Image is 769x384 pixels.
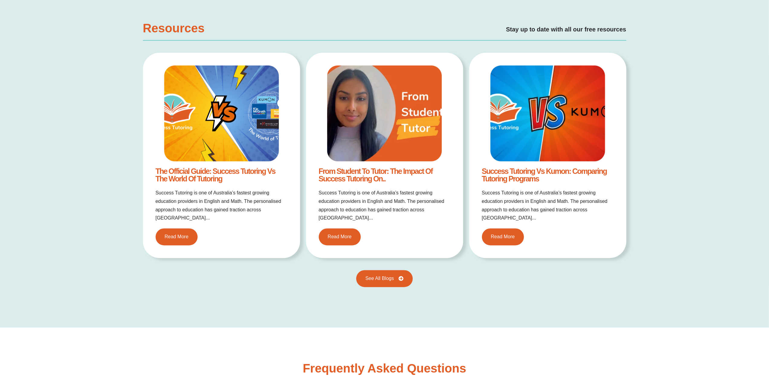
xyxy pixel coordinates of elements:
a: Read More [156,229,198,246]
span: Read More [328,235,352,239]
a: The Official Guide: Success Tutoring vs The World of Tutoring [156,167,276,183]
span: Read More [491,235,515,239]
h3: Frequently Asked Questions [303,363,466,375]
a: Success Tutoring vs Kumon: Comparing Tutoring Programs [482,167,607,183]
h3: Resources [143,22,229,34]
span: See All Blogs [365,276,394,281]
a: Read More [319,229,361,246]
p: Success Tutoring is one of Australia’s fastest growing education providers in English and Math. T... [482,189,614,223]
iframe: Chat Widget [668,316,769,384]
h4: Stay up to date with all our free resources [235,25,626,34]
p: Success Tutoring is one of Australia’s fastest growing education providers in English and Math. T... [156,189,287,223]
span: Read More [165,235,189,239]
a: From Student to Tutor: The Impact of Success Tutoring on.. [319,167,433,183]
a: See All Blogs [356,270,412,287]
a: Read More [482,229,524,246]
p: Success Tutoring is one of Australia’s fastest growing education providers in English and Math. T... [319,189,451,223]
